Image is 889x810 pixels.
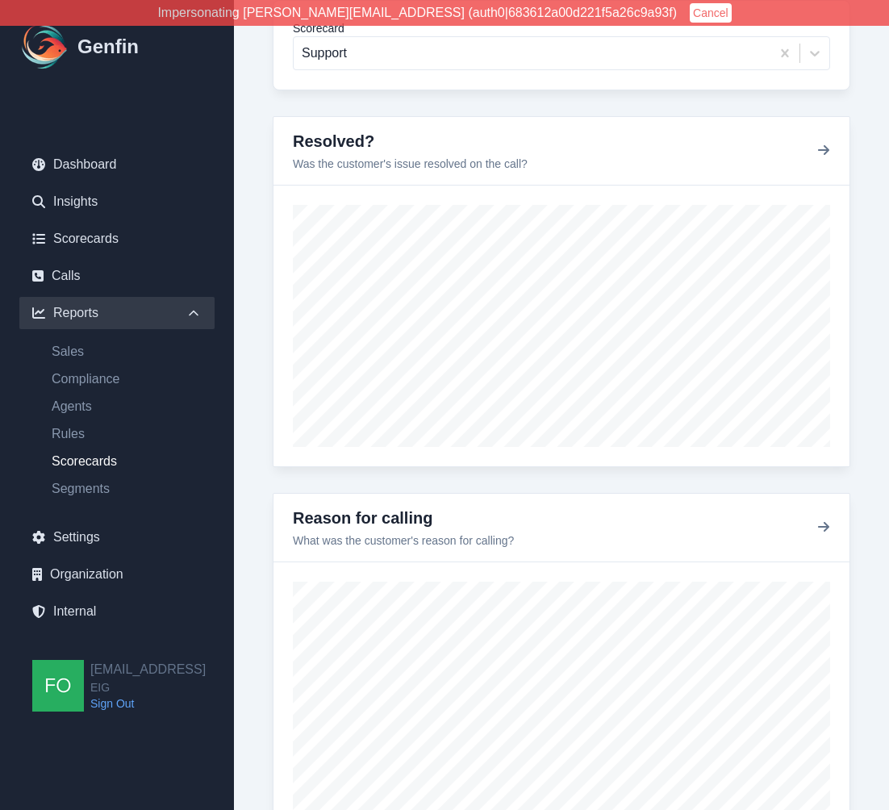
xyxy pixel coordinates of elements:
[32,660,84,712] img: founders@genfin.ai
[90,695,206,712] a: Sign Out
[19,148,215,181] a: Dashboard
[19,558,215,591] a: Organization
[293,132,374,150] a: Resolved?
[19,297,215,329] div: Reports
[293,532,514,549] p: What was the customer's reason for calling?
[817,518,830,537] button: View details
[90,660,206,679] h2: [EMAIL_ADDRESS]
[293,20,830,36] label: Scorecard
[39,424,215,444] a: Rules
[39,479,215,499] a: Segments
[39,397,215,416] a: Agents
[77,34,139,60] h1: Genfin
[19,521,215,553] a: Settings
[19,260,215,292] a: Calls
[90,679,206,695] span: EIG
[19,186,215,218] a: Insights
[293,509,432,527] a: Reason for calling
[19,21,71,73] img: Logo
[39,452,215,471] a: Scorecards
[19,595,215,628] a: Internal
[39,370,215,389] a: Compliance
[690,3,732,23] button: Cancel
[293,156,528,172] p: Was the customer's issue resolved on the call?
[39,342,215,361] a: Sales
[817,141,830,161] button: View details
[19,223,215,255] a: Scorecards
